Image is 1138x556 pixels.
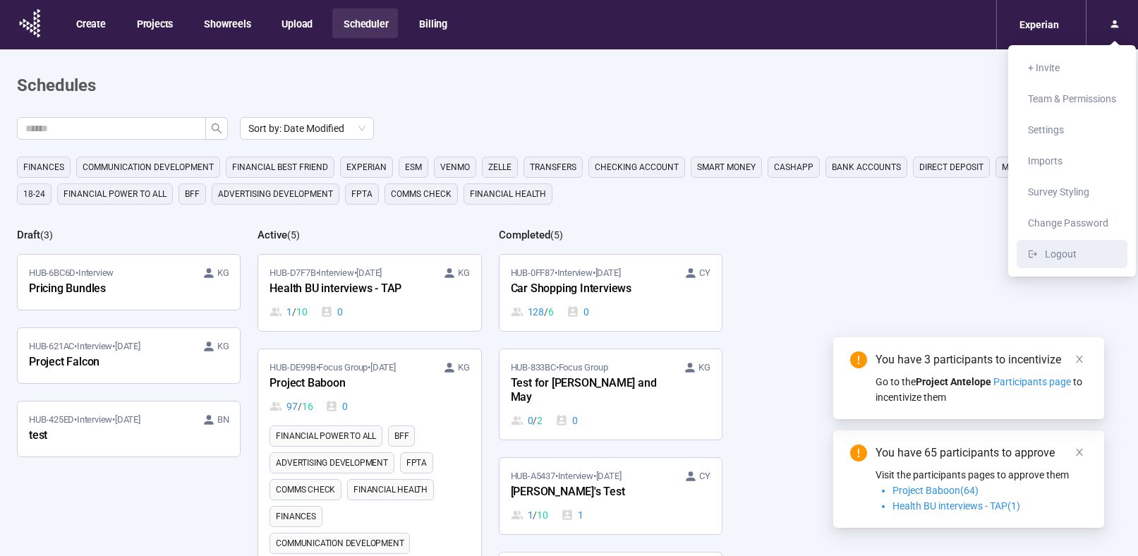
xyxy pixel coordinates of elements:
div: 0 [567,304,589,320]
span: transfers [530,160,576,174]
a: HUB-621AC•Interview•[DATE] KGProject Falcon [18,328,240,383]
div: 0 [555,413,578,428]
button: Showreels [193,8,260,38]
div: Project Baboon [270,375,425,393]
span: Advertising development [276,456,387,470]
h2: Completed [499,229,550,241]
a: HUB-833BC•Focus Group KGTest for [PERSON_NAME] and May0 / 20 [500,349,722,440]
span: Logout [1045,248,1077,260]
span: Experian [346,160,387,174]
span: KG [458,266,470,280]
span: 6 [548,304,554,320]
button: Scheduler [332,8,398,38]
span: checking account [595,160,679,174]
div: 0 [511,413,543,428]
time: [DATE] [370,362,396,373]
a: HUB-D7F7B•Interview•[DATE] KGHealth BU interviews - TAP1 / 100 [258,255,480,331]
span: Advertising development [218,187,333,201]
span: HUB-A5437 • Interview • [511,469,622,483]
a: HUB-0FF87•Interview•[DATE] CYCar Shopping Interviews128 / 60 [500,255,722,331]
span: / [544,304,548,320]
span: FPTA [351,187,373,201]
span: Team & Permissions [1028,93,1116,104]
div: You have 65 participants to approve [876,445,1087,461]
span: 18-24 [23,187,45,201]
span: ( 3 ) [40,229,53,241]
div: [PERSON_NAME]'s Test [511,483,666,502]
div: Health BU interviews - TAP [270,280,425,298]
h2: Active [258,229,287,241]
span: BFF [394,429,408,443]
button: search [205,117,228,140]
div: 1 [270,304,307,320]
span: financial health [353,483,428,497]
span: Change Password [1028,217,1108,229]
div: Project Falcon [29,353,184,372]
span: Settings [1028,124,1064,135]
span: financial health [470,187,546,201]
div: test [29,427,184,445]
a: HUB-A5437•Interview•[DATE] CY[PERSON_NAME]'s Test1 / 101 [500,458,722,534]
span: search [211,123,222,134]
p: Visit the participants pages to approve them [876,467,1087,483]
span: HUB-6BC6D • Interview [29,266,114,280]
span: money [1002,160,1031,174]
span: communication development [83,160,214,174]
time: [DATE] [356,267,382,278]
time: [DATE] [115,414,140,425]
span: cashapp [774,160,813,174]
span: / [533,413,537,428]
span: KG [698,361,710,375]
div: 0 [325,399,348,414]
span: KG [217,266,229,280]
strong: Project Antelope [916,376,991,387]
span: CY [699,266,710,280]
span: comms check [276,483,335,497]
div: Go to the to incentivize them [876,374,1087,405]
span: Sort by: Date Modified [248,118,365,139]
span: close [1075,354,1084,364]
span: Imports [1028,155,1063,167]
span: CY [699,469,710,483]
span: 16 [302,399,313,414]
span: zelle [488,160,512,174]
span: Finances [276,509,315,524]
button: Projects [126,8,183,38]
span: HUB-621AC • Interview • [29,339,140,353]
span: direct deposit [919,160,983,174]
span: 10 [296,304,308,320]
span: HUB-D7F7B • Interview • [270,266,382,280]
span: bank accounts [832,160,901,174]
div: 1 [561,507,583,523]
span: exclamation-circle [850,445,867,461]
time: [DATE] [115,341,140,351]
span: KG [217,339,229,353]
h2: Draft [17,229,40,241]
span: / [298,399,302,414]
span: HUB-425ED • Interview • [29,413,140,427]
span: Finances [23,160,64,174]
div: Experian [1011,11,1067,38]
span: HUB-833BC • Focus Group [511,361,608,375]
span: Financial Power to All [63,187,167,201]
a: HUB-425ED•Interview•[DATE] BNtest [18,401,240,457]
button: Create [65,8,116,38]
span: / [292,304,296,320]
span: ( 5 ) [550,229,563,241]
span: ESM [405,160,422,174]
span: ( 5 ) [287,229,300,241]
span: Financial Power to All [276,429,376,443]
span: 2 [537,413,543,428]
span: exclamation-circle [850,351,867,368]
div: 97 [270,399,313,414]
span: FPTA [406,456,427,470]
div: 0 [320,304,343,320]
span: Survey Styling [1028,186,1089,198]
button: Upload [270,8,322,38]
span: BN [217,413,229,427]
div: Car Shopping Interviews [511,280,666,298]
time: [DATE] [595,267,621,278]
span: Project Baboon(64) [892,485,979,496]
button: Billing [408,8,457,38]
span: HUB-DE99B • Focus Group • [270,361,395,375]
